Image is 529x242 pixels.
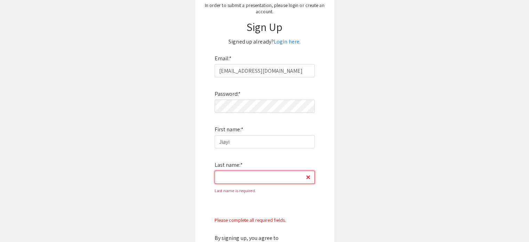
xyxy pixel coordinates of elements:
iframe: Chat [5,211,30,237]
div: Please complete all required fields. [215,214,315,226]
label: Password: [215,88,241,100]
p: Signed up already? [202,36,327,47]
div: Last name is required. [215,185,315,196]
label: Email: [215,53,232,64]
p: In order to submit a presentation, please login or create an account. [202,2,327,15]
label: First name: [215,124,243,135]
a: Login here. [274,38,300,45]
h1: Sign Up [202,20,327,33]
label: Last name: [215,159,243,171]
